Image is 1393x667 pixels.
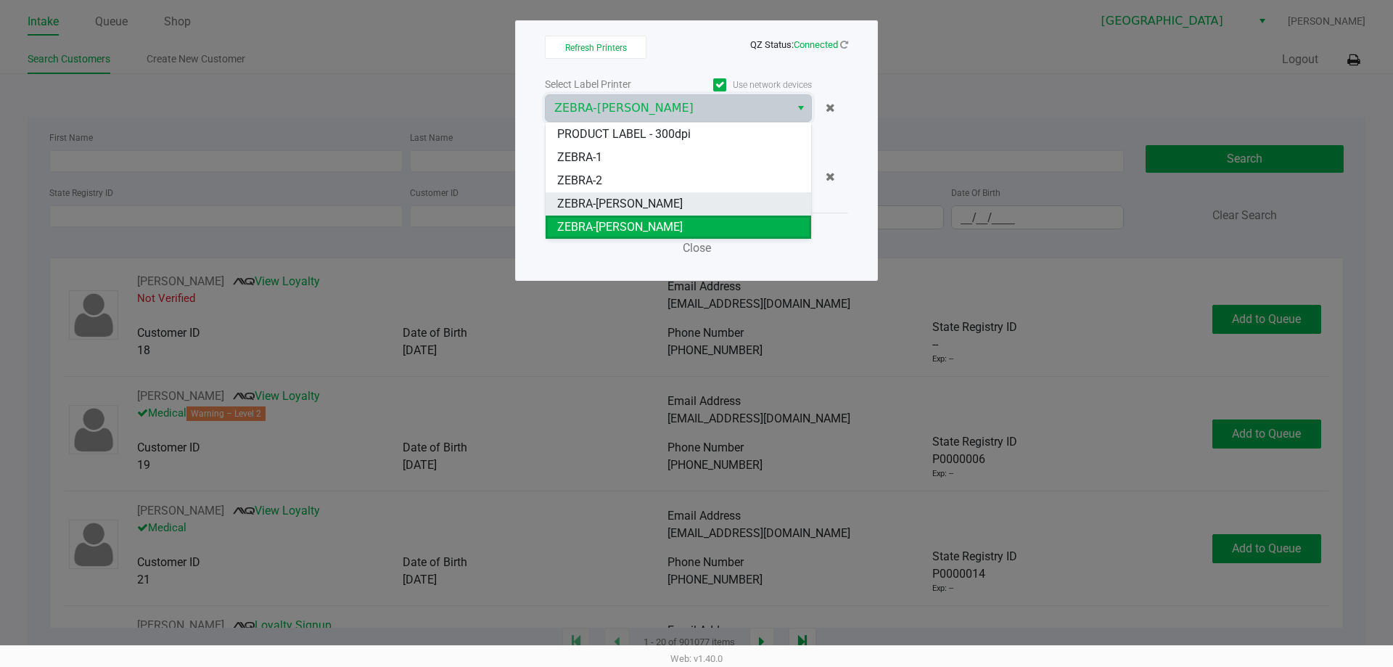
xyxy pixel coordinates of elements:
label: Use network devices [678,78,812,91]
span: Close [683,241,711,255]
button: Close [675,234,718,263]
span: Refresh Printers [565,43,627,53]
span: ZEBRA-[PERSON_NAME] [557,195,683,213]
span: QZ Status: [750,39,848,50]
span: ZEBRA-[PERSON_NAME] [554,99,781,117]
span: ZEBRA-2 [557,172,602,189]
button: Refresh Printers [545,36,646,59]
span: Connected [794,39,838,50]
span: PRODUCT LABEL - 300dpi [557,126,691,143]
span: ZEBRA-1 [557,149,602,166]
div: Select Label Printer [545,77,678,92]
button: Select [790,95,811,121]
span: Web: v1.40.0 [670,653,723,664]
span: ZEBRA-[PERSON_NAME] [557,218,683,236]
